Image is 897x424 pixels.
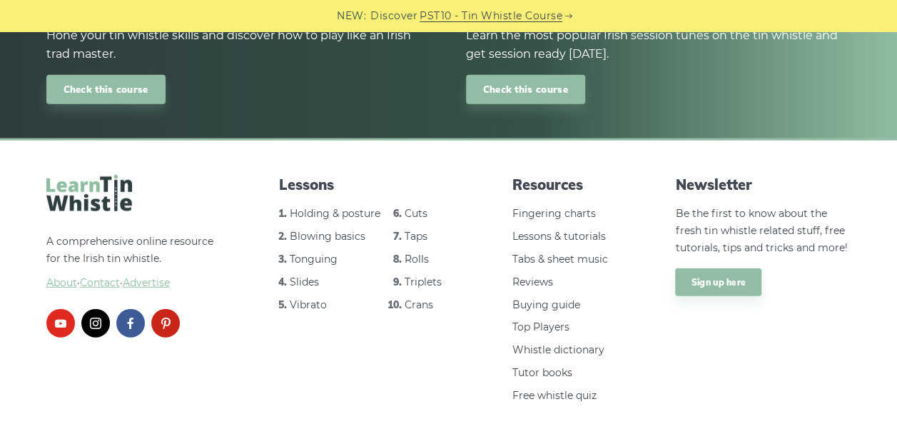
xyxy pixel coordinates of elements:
[46,233,222,291] p: A comprehensive online resource for the Irish tin whistle.
[290,253,338,266] a: Tonguing
[46,75,166,104] a: Check this course
[512,230,606,243] a: Lessons & tutorials
[116,309,145,338] a: facebook
[466,26,851,64] div: Learn the most popular Irish session tunes on the tin whistle and get session ready [DATE].
[675,175,851,195] span: Newsletter
[405,298,433,311] a: Crans
[370,8,417,24] span: Discover
[46,276,77,289] a: About
[405,207,427,220] a: Cuts
[675,206,851,256] p: Be the first to know about the fresh tin whistle related stuff, free tutorials, tips and tricks a...
[123,276,170,289] span: Advertise
[337,8,366,24] span: NEW:
[405,253,429,266] a: Rolls
[512,366,572,379] a: Tutor books
[81,309,110,338] a: instagram
[80,276,120,289] span: Contact
[466,75,585,104] a: Check this course
[46,309,75,338] a: youtube
[405,230,427,243] a: Taps
[290,298,327,311] a: Vibrato
[512,253,608,266] a: Tabs & sheet music
[512,298,580,311] a: Buying guide
[512,175,618,195] span: Resources
[290,207,380,220] a: Holding & posture
[420,8,562,24] a: PST10 - Tin Whistle Course
[675,268,761,297] a: Sign up here
[46,275,222,292] span: ·
[512,207,596,220] a: Fingering charts
[290,276,319,288] a: Slides
[405,276,442,288] a: Triplets
[151,309,180,338] a: pinterest
[46,26,432,64] div: Hone your tin whistle skills and discover how to play like an Irish trad master.
[512,389,597,402] a: Free whistle quiz
[80,276,170,289] a: Contact·Advertise
[46,175,132,211] img: LearnTinWhistle.com
[512,343,604,356] a: Whistle dictionary
[512,320,569,333] a: Top Players
[512,276,553,288] a: Reviews
[279,175,455,195] span: Lessons
[290,230,365,243] a: Blowing basics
